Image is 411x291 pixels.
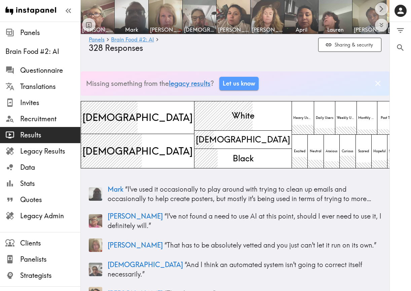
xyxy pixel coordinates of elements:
[218,26,249,33] span: [PERSON_NAME]
[82,18,96,32] button: Toggle between responses and questions
[20,98,80,107] span: Invites
[108,185,381,203] p: “ I've used it occasionally to play around with trying to clean up emails and occasionally to hel...
[372,77,384,90] button: Dismiss banner
[116,26,147,33] span: Mark
[20,163,80,172] span: Data
[375,19,388,32] button: Expand to show all items
[396,43,405,52] span: Search
[357,114,377,122] span: Monthly Users
[89,37,105,43] a: Panels
[387,148,403,155] span: Skeptical
[108,212,163,220] span: [PERSON_NAME]
[293,148,307,155] span: Excited
[5,47,80,56] span: Brain Food #2: AI
[81,109,194,125] span: [DEMOGRAPHIC_DATA]
[20,255,80,264] span: Panelists
[20,238,80,248] span: Clients
[390,22,411,39] button: Filter Responses
[20,130,80,140] span: Results
[320,26,351,33] span: Lauren
[314,114,335,122] span: Daily Users
[20,195,80,204] span: Quotes
[108,240,381,250] p: “ That has to be absolutely vetted and you just can't let it run on its own. ”
[89,182,381,206] a: Panelist thumbnailMark “I've used it occasionally to play around with trying to clean up emails a...
[324,148,339,155] span: Anxious
[108,260,381,279] p: “ And I think an automated system isn't going to correct itself necessarily. ”
[396,26,405,35] span: Filter Responses
[286,26,317,33] span: April
[318,38,381,52] button: Sharing & security
[89,238,102,252] img: Panelist thumbnail
[340,148,354,155] span: Curious
[335,114,357,122] span: Weekly Users
[308,148,323,155] span: Neutral
[375,2,388,15] button: Scroll right
[292,114,314,122] span: Heavy Users
[231,151,255,166] span: Black
[81,143,194,159] span: [DEMOGRAPHIC_DATA]
[89,209,381,233] a: Panelist thumbnail[PERSON_NAME] “I've not found a need to use AI at this point, should I ever nee...
[219,77,259,90] a: Let us know
[169,79,211,88] a: legacy results
[20,114,80,124] span: Recruitment
[108,260,183,269] span: [DEMOGRAPHIC_DATA]
[252,26,283,33] span: [PERSON_NAME]
[20,28,80,37] span: Panels
[357,148,370,155] span: Scared
[230,108,256,123] span: White
[184,26,215,33] span: [DEMOGRAPHIC_DATA]
[111,37,154,43] a: Brain Food #2: AI
[20,82,80,91] span: Translations
[194,132,292,147] span: [DEMOGRAPHIC_DATA]
[20,147,80,156] span: Legacy Results
[20,211,80,221] span: Legacy Admin
[108,212,381,230] p: “ I've not found a need to use AI at this point, should I ever need to use it, I definitely will. ”
[89,43,143,53] span: 328 Responses
[89,236,381,255] a: Panelist thumbnail[PERSON_NAME] “That has to be absolutely vetted and you just can't let it run o...
[150,26,181,33] span: [PERSON_NAME]
[108,241,163,249] span: [PERSON_NAME]
[86,79,214,88] p: Missing something from the ?
[82,26,113,33] span: [PERSON_NAME]
[372,148,387,155] span: Hopeful
[354,26,385,33] span: [PERSON_NAME]
[89,257,381,282] a: Panelist thumbnail[DEMOGRAPHIC_DATA] “And I think an automated system isn't going to correct itse...
[20,66,80,75] span: Questionnaire
[89,214,102,228] img: Panelist thumbnail
[20,271,80,280] span: Strategists
[108,185,123,193] span: Mark
[379,114,396,122] span: Past Trial
[20,179,80,188] span: Stats
[390,39,411,56] button: Search
[89,187,102,201] img: Panelist thumbnail
[89,263,102,276] img: Panelist thumbnail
